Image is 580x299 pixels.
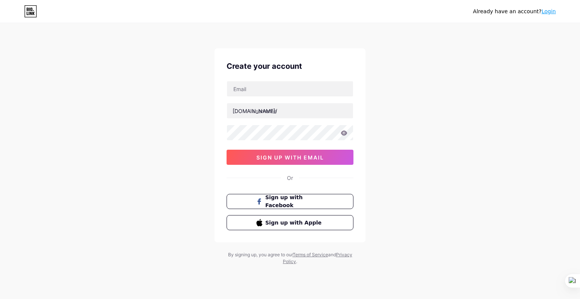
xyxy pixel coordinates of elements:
span: Sign up with Facebook [265,194,324,209]
button: sign up with email [227,150,353,165]
div: Already have an account? [473,8,556,15]
button: Sign up with Facebook [227,194,353,209]
span: sign up with email [256,154,324,161]
div: Create your account [227,60,353,72]
div: By signing up, you agree to our and . [226,251,354,265]
span: Sign up with Apple [265,219,324,227]
div: Or [287,174,293,182]
div: [DOMAIN_NAME]/ [233,107,277,115]
a: Login [541,8,556,14]
input: username [227,103,353,118]
button: Sign up with Apple [227,215,353,230]
a: Terms of Service [293,252,328,257]
input: Email [227,81,353,96]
